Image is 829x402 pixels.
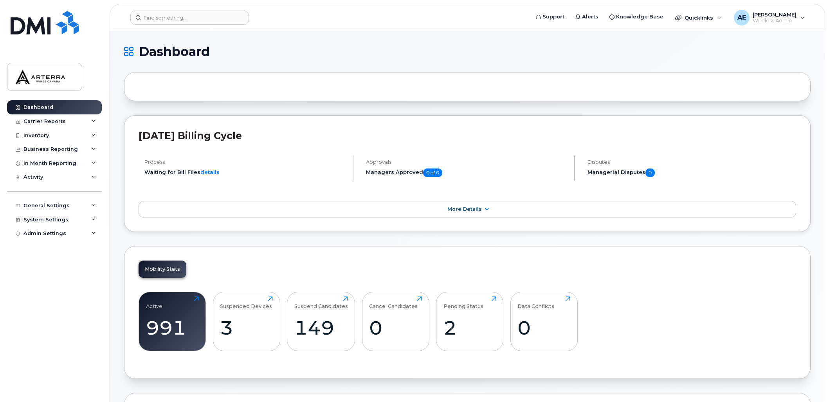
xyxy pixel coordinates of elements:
[200,169,220,175] a: details
[645,168,655,177] span: 0
[443,316,496,339] div: 2
[366,159,568,165] h4: Approvals
[588,168,796,177] h5: Managerial Disputes
[447,206,482,212] span: More Details
[517,296,570,346] a: Data Conflicts0
[443,296,483,309] div: Pending Status
[517,316,570,339] div: 0
[294,316,348,339] div: 149
[220,296,272,309] div: Suspended Devices
[220,316,273,339] div: 3
[146,296,162,309] div: Active
[146,316,199,339] div: 991
[146,296,199,346] a: Active991
[294,296,348,309] div: Suspend Candidates
[369,296,422,346] a: Cancel Candidates0
[139,46,210,58] span: Dashboard
[443,296,496,346] a: Pending Status2
[294,296,348,346] a: Suspend Candidates149
[369,316,422,339] div: 0
[517,296,554,309] div: Data Conflicts
[144,168,346,176] li: Waiting for Bill Files
[220,296,273,346] a: Suspended Devices3
[588,159,796,165] h4: Disputes
[139,130,796,141] h2: [DATE] Billing Cycle
[369,296,418,309] div: Cancel Candidates
[366,168,568,177] h5: Managers Approved
[144,159,346,165] h4: Process
[423,168,442,177] span: 0 of 0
